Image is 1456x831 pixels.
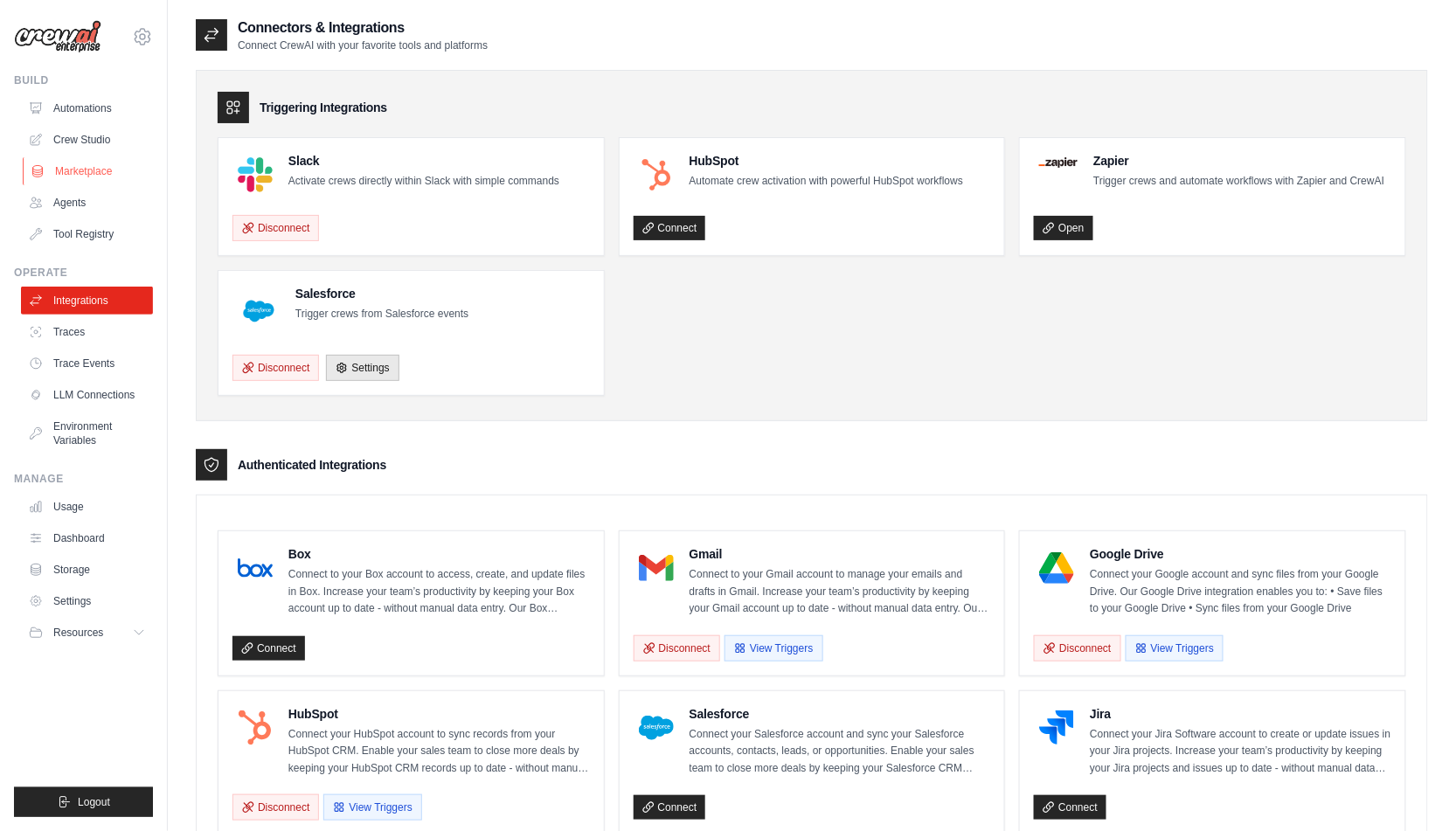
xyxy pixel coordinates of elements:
a: Settings [326,355,399,381]
p: Connect your Salesforce account and sync your Salesforce accounts, contacts, leads, or opportunit... [690,726,991,778]
button: View Triggers [1126,635,1224,661]
a: Marketplace [23,157,155,185]
p: Connect your HubSpot account to sync records from your HubSpot CRM. Enable your sales team to clo... [288,726,590,778]
button: View Triggers [323,794,421,821]
h2: Connectors & Integrations [238,17,488,38]
p: Connect CrewAI with your favorite tools and platforms [238,38,488,52]
a: Automations [21,94,153,122]
h4: Google Drive [1090,545,1391,563]
button: Disconnect [232,355,319,381]
img: Slack Logo [238,157,273,192]
a: LLM Connections [21,381,153,409]
h4: Gmail [690,545,991,563]
button: View Triggers [725,635,822,661]
img: Logo [14,20,101,53]
span: Resources [53,626,103,640]
img: Zapier Logo [1039,157,1078,168]
p: Connect to your Box account to access, create, and update files in Box. Increase your team’s prod... [288,566,590,618]
img: HubSpot Logo [639,157,674,192]
a: Open [1034,216,1092,240]
div: Build [14,73,153,87]
button: Disconnect [634,635,720,661]
a: Traces [21,318,153,346]
img: Salesforce Logo [639,710,674,745]
a: Storage [21,556,153,584]
h3: Triggering Integrations [260,99,387,116]
h4: HubSpot [288,705,590,723]
a: Connect [634,216,706,240]
a: Tool Registry [21,220,153,248]
p: Connect your Google account and sync files from your Google Drive. Our Google Drive integration e... [1090,566,1391,618]
h4: Box [288,545,590,563]
p: Trigger crews from Salesforce events [295,306,468,323]
h4: Slack [288,152,559,170]
h4: Zapier [1093,152,1384,170]
img: HubSpot Logo [238,710,273,745]
button: Disconnect [1034,635,1120,661]
a: Connect [634,795,706,820]
p: Automate crew activation with powerful HubSpot workflows [690,173,963,190]
a: Dashboard [21,524,153,552]
p: Connect your Jira Software account to create or update issues in your Jira projects. Increase you... [1090,726,1391,778]
p: Trigger crews and automate workflows with Zapier and CrewAI [1093,173,1384,190]
h4: Salesforce [690,705,991,723]
div: Manage [14,472,153,486]
button: Disconnect [232,215,319,241]
img: Gmail Logo [639,551,674,585]
p: Connect to your Gmail account to manage your emails and drafts in Gmail. Increase your team’s pro... [690,566,991,618]
a: Settings [21,587,153,615]
button: Disconnect [232,794,319,821]
button: Resources [21,619,153,647]
a: Agents [21,189,153,217]
a: Connect [232,636,305,661]
span: Logout [78,795,110,809]
img: Google Drive Logo [1039,551,1074,585]
img: Box Logo [238,551,273,585]
a: Environment Variables [21,412,153,454]
img: Jira Logo [1039,710,1074,745]
div: Operate [14,266,153,280]
h4: Salesforce [295,285,468,302]
h3: Authenticated Integrations [238,456,386,474]
p: Activate crews directly within Slack with simple commands [288,173,559,190]
h4: HubSpot [690,152,963,170]
h4: Jira [1090,705,1391,723]
img: Salesforce Logo [238,290,280,332]
button: Logout [14,787,153,817]
a: Connect [1034,795,1106,820]
a: Trace Events [21,350,153,377]
a: Integrations [21,287,153,315]
a: Usage [21,493,153,521]
a: Crew Studio [21,126,153,154]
